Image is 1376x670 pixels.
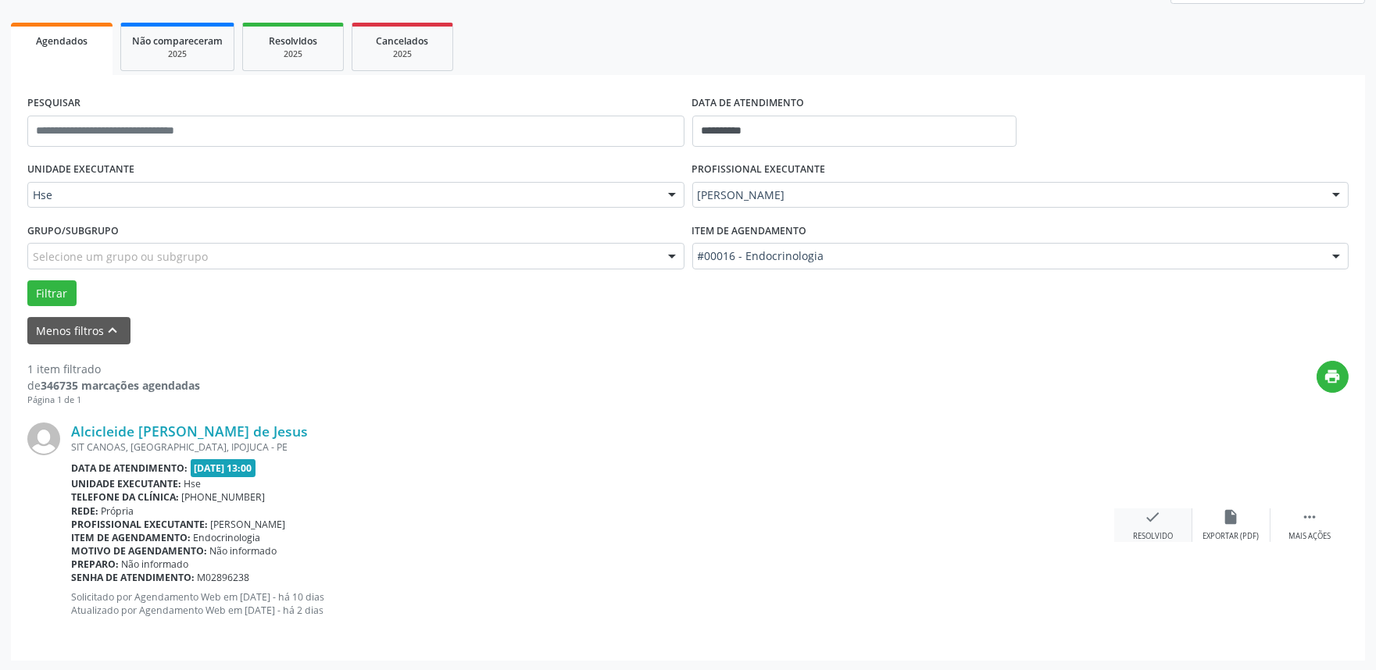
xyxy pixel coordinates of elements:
b: Motivo de agendamento: [71,544,207,558]
label: PESQUISAR [27,91,80,116]
label: Item de agendamento [692,219,807,243]
button: Filtrar [27,280,77,307]
b: Rede: [71,504,98,518]
img: img [27,422,60,455]
i: print [1324,368,1342,385]
div: 2025 [363,48,441,60]
label: PROFISSIONAL EXECUTANTE [692,158,826,182]
span: Hse [33,187,652,203]
span: Endocrinologia [194,531,261,544]
span: [PERSON_NAME] [211,518,286,531]
span: Agendados [36,34,88,48]
span: [PERSON_NAME] [698,187,1317,203]
button: print [1317,361,1349,393]
div: Resolvido [1133,531,1173,542]
label: DATA DE ATENDIMENTO [692,91,805,116]
span: Não informado [122,558,189,571]
button: Menos filtroskeyboard_arrow_up [27,317,130,344]
b: Preparo: [71,558,119,571]
b: Data de atendimento: [71,462,188,475]
span: Hse [184,477,202,490]
i:  [1301,508,1318,526]
b: Senha de atendimento: [71,571,195,584]
i: check [1145,508,1162,526]
i: insert_drive_file [1223,508,1240,526]
div: de [27,377,200,394]
label: Grupo/Subgrupo [27,219,119,243]
b: Telefone da clínica: [71,490,179,504]
a: Alcicleide [PERSON_NAME] de Jesus [71,422,308,440]
span: Não compareceram [132,34,223,48]
span: Própria [102,504,134,518]
i: keyboard_arrow_up [105,322,122,339]
div: 2025 [254,48,332,60]
b: Unidade executante: [71,477,181,490]
div: SIT CANOAS, [GEOGRAPHIC_DATA], IPOJUCA - PE [71,440,1114,454]
div: 2025 [132,48,223,60]
b: Profissional executante: [71,518,208,531]
span: [DATE] 13:00 [191,459,256,477]
span: Não informado [210,544,277,558]
div: Página 1 de 1 [27,394,200,407]
div: Exportar (PDF) [1203,531,1260,542]
span: Cancelados [377,34,429,48]
span: M02896238 [198,571,250,584]
span: #00016 - Endocrinologia [698,248,1317,264]
p: Solicitado por Agendamento Web em [DATE] - há 10 dias Atualizado por Agendamento Web em [DATE] - ... [71,590,1114,617]
b: Item de agendamento: [71,531,191,544]
div: Mais ações [1288,531,1331,542]
div: 1 item filtrado [27,361,200,377]
label: UNIDADE EXECUTANTE [27,158,134,182]
span: Resolvidos [269,34,317,48]
span: Selecione um grupo ou subgrupo [33,248,208,265]
strong: 346735 marcações agendadas [41,378,200,393]
span: [PHONE_NUMBER] [182,490,266,504]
